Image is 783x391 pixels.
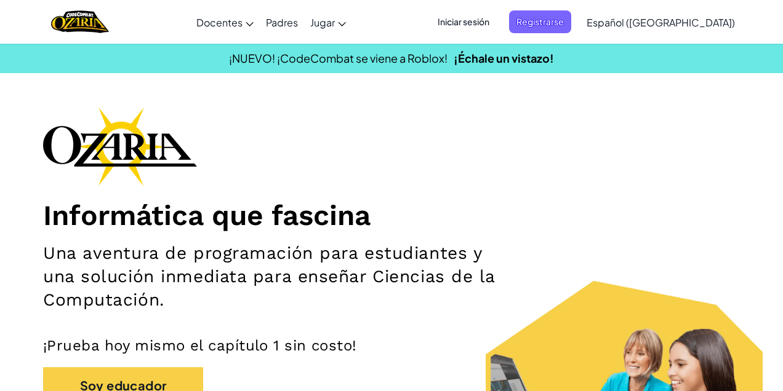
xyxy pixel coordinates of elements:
span: ¡NUEVO! ¡CodeCombat se viene a Roblox! [229,51,448,65]
a: Jugar [304,6,352,39]
h1: Informática que fascina [43,198,740,232]
img: Ozaria branding logo [43,107,197,186]
a: Padres [260,6,304,39]
span: Docentes [196,16,243,29]
a: ¡Échale un vistazo! [454,51,554,65]
p: ¡Prueba hoy mismo el capítulo 1 sin costo! [43,336,740,355]
button: Registrarse [509,10,571,33]
a: Ozaria by CodeCombat logo [51,9,108,34]
span: Jugar [310,16,335,29]
a: Docentes [190,6,260,39]
span: Español ([GEOGRAPHIC_DATA]) [587,16,735,29]
a: Español ([GEOGRAPHIC_DATA]) [580,6,741,39]
button: Iniciar sesión [430,10,497,33]
h2: Una aventura de programación para estudiantes y una solución inmediata para enseñar Ciencias de l... [43,242,510,312]
img: Home [51,9,108,34]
